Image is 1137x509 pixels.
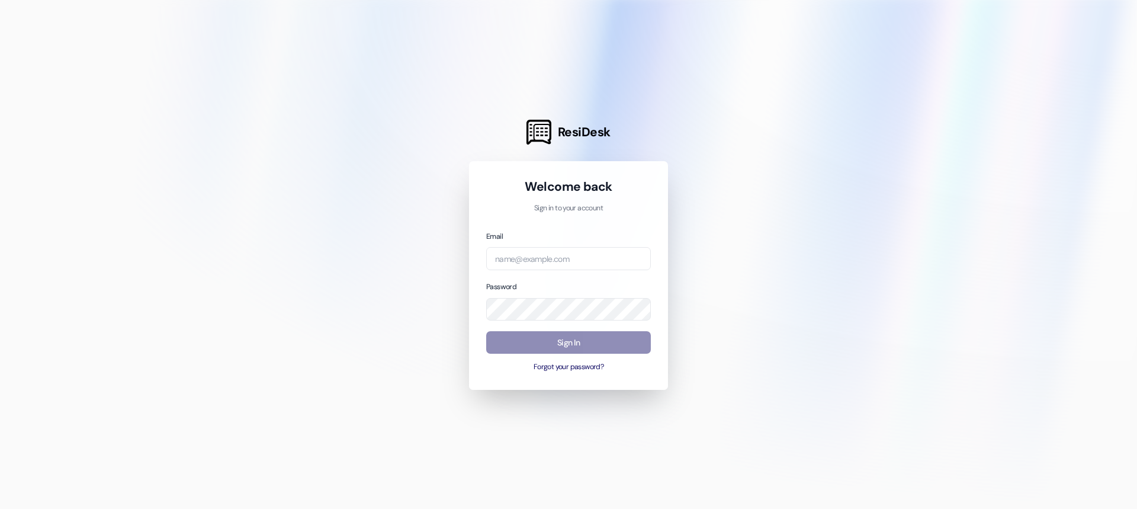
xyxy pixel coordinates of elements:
[486,282,516,292] label: Password
[486,331,651,354] button: Sign In
[486,203,651,214] p: Sign in to your account
[526,120,551,145] img: ResiDesk Logo
[558,124,611,140] span: ResiDesk
[486,178,651,195] h1: Welcome back
[486,362,651,373] button: Forgot your password?
[486,232,503,241] label: Email
[486,247,651,270] input: name@example.com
